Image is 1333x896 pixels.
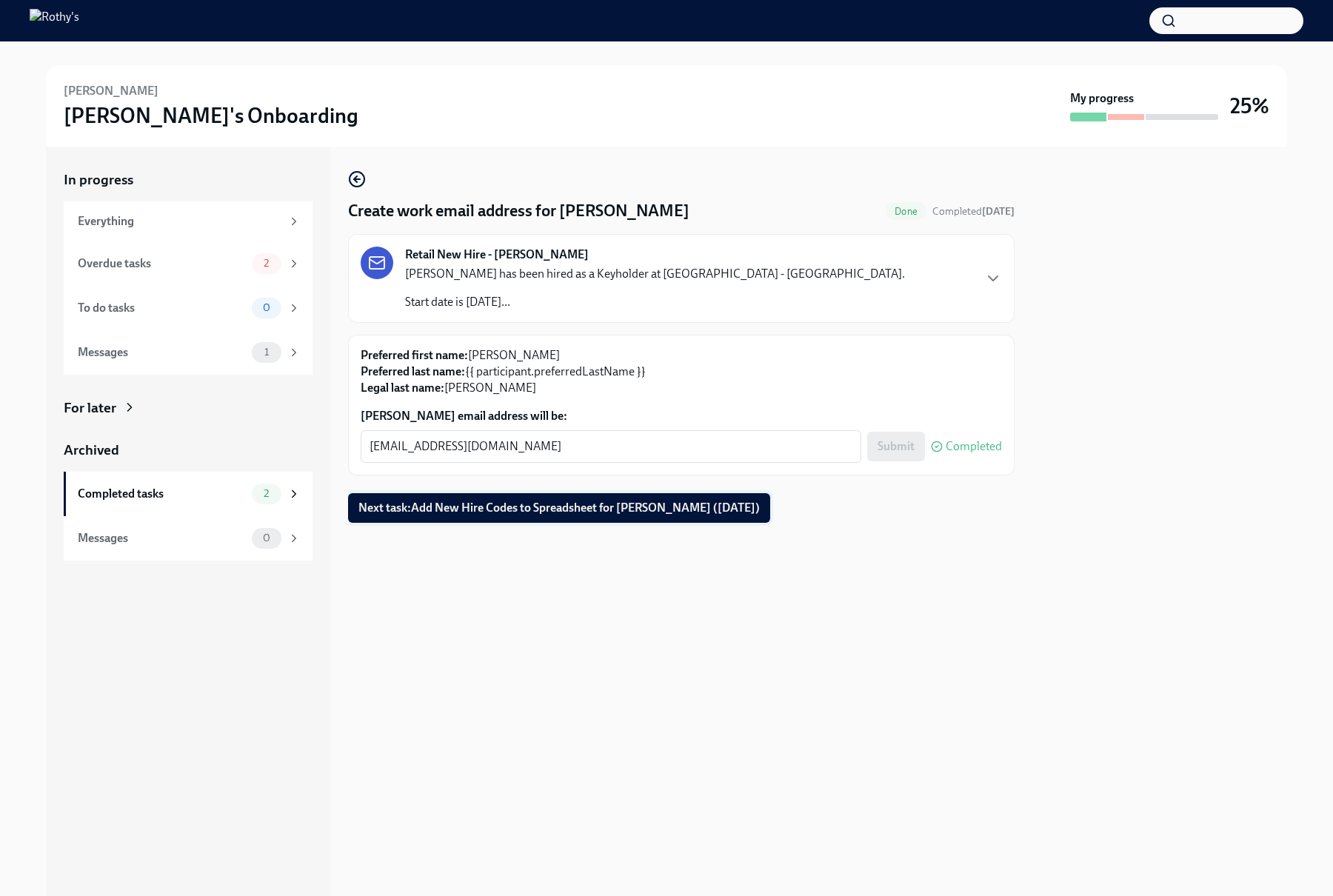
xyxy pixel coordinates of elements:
span: 2 [255,258,278,269]
div: Messages [78,344,246,361]
h6: [PERSON_NAME] [64,83,158,99]
a: Messages1 [64,330,313,375]
p: [PERSON_NAME] has been hired as a Keyholder at [GEOGRAPHIC_DATA] - [GEOGRAPHIC_DATA]. [405,266,905,282]
h4: Create work email address for [PERSON_NAME] [348,200,689,222]
span: Completed [932,205,1015,218]
span: 0 [254,302,279,313]
div: Completed tasks [78,486,246,502]
strong: Preferred first name: [361,348,468,362]
a: Everything [64,201,313,241]
strong: Preferred last name: [361,364,465,378]
div: Overdue tasks [78,255,246,272]
p: [PERSON_NAME] {{ participant.preferredLastName }} [PERSON_NAME] [361,347,1002,396]
span: 1 [255,347,278,358]
a: Messages0 [64,516,313,561]
div: Messages [78,530,246,546]
textarea: [EMAIL_ADDRESS][DOMAIN_NAME] [370,438,852,455]
span: Done [886,206,926,217]
a: In progress [64,170,313,190]
h3: 25% [1230,93,1269,119]
span: October 3rd, 2025 10:50 [932,204,1015,218]
span: 2 [255,488,278,499]
a: For later [64,398,313,418]
img: Rothy's [30,9,79,33]
a: To do tasks0 [64,286,313,330]
span: Next task : Add New Hire Codes to Spreadsheet for [PERSON_NAME] ([DATE]) [358,501,760,515]
strong: Retail New Hire - [PERSON_NAME] [405,247,589,263]
strong: My progress [1070,90,1134,107]
label: [PERSON_NAME] email address will be: [361,408,1002,424]
h3: [PERSON_NAME]'s Onboarding [64,102,358,129]
p: Start date is [DATE]... [405,294,905,310]
strong: Legal last name: [361,381,444,395]
span: 0 [254,532,279,544]
strong: [DATE] [982,205,1015,218]
a: Completed tasks2 [64,472,313,516]
a: Archived [64,441,313,460]
a: Overdue tasks2 [64,241,313,286]
div: Everything [78,213,281,230]
button: Next task:Add New Hire Codes to Spreadsheet for [PERSON_NAME] ([DATE]) [348,493,770,523]
div: For later [64,398,116,418]
span: Completed [946,441,1002,452]
div: To do tasks [78,300,246,316]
